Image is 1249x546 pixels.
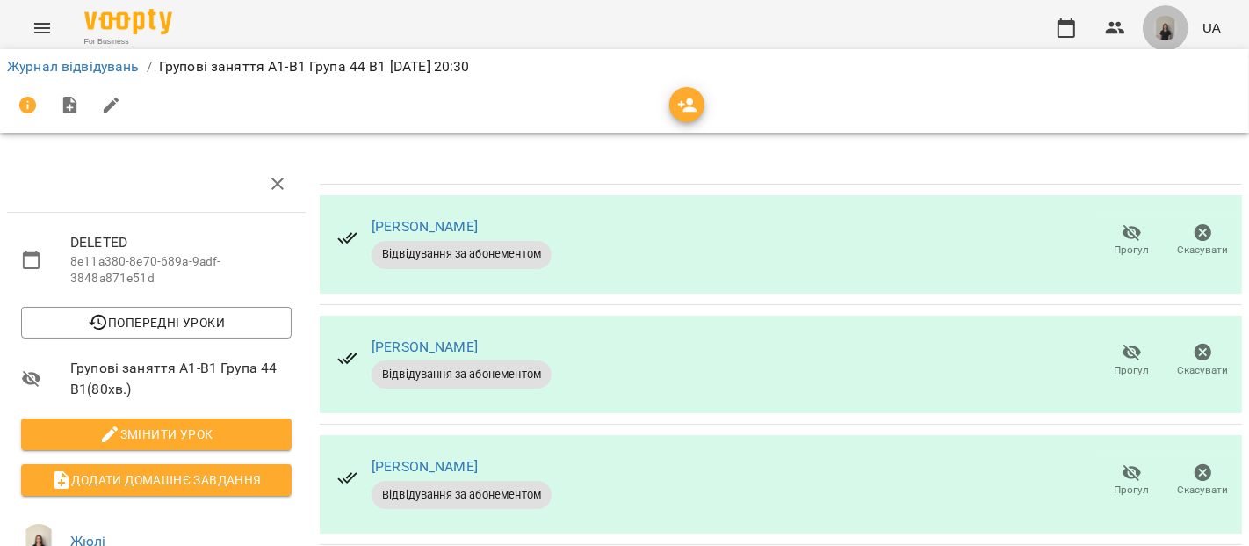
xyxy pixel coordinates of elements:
[84,36,172,47] span: For Business
[35,470,278,491] span: Додати домашнє завдання
[7,58,140,75] a: Журнал відвідувань
[159,56,470,77] p: Групові заняття А1-В1 Група 44 В1 [DATE] 20:30
[35,424,278,445] span: Змінити урок
[147,56,152,77] li: /
[1096,336,1167,385] button: Прогул
[1096,216,1167,266] button: Прогул
[1096,456,1167,506] button: Прогул
[1115,243,1150,258] span: Прогул
[70,232,292,253] span: DELETED
[35,312,278,333] span: Попередні уроки
[372,218,478,235] a: [PERSON_NAME]
[1195,11,1228,44] button: UA
[21,464,292,496] button: Додати домашнє завдання
[21,307,292,339] button: Попередні уроки
[70,253,292,288] p: 8e11a380-8e70-689a-9adf-3848a871e51d
[21,7,63,49] button: Menu
[372,367,552,382] span: Відвідування за абонементом
[1115,363,1150,378] span: Прогул
[372,246,552,262] span: Відвідування за абонементом
[21,419,292,450] button: Змінити урок
[84,9,172,34] img: Voopty Logo
[1178,363,1229,378] span: Скасувати
[372,339,478,355] a: [PERSON_NAME]
[1167,456,1238,506] button: Скасувати
[1178,243,1229,258] span: Скасувати
[1153,16,1178,40] img: a3bfcddf6556b8c8331b99a2d66cc7fb.png
[372,487,552,503] span: Відвідування за абонементом
[1167,216,1238,266] button: Скасувати
[372,458,478,475] a: [PERSON_NAME]
[1178,483,1229,498] span: Скасувати
[7,56,1242,77] nav: breadcrumb
[1202,18,1221,37] span: UA
[70,358,292,399] span: Групові заняття А1-В1 Група 44 В1 ( 80 хв. )
[1115,483,1150,498] span: Прогул
[1167,336,1238,385] button: Скасувати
